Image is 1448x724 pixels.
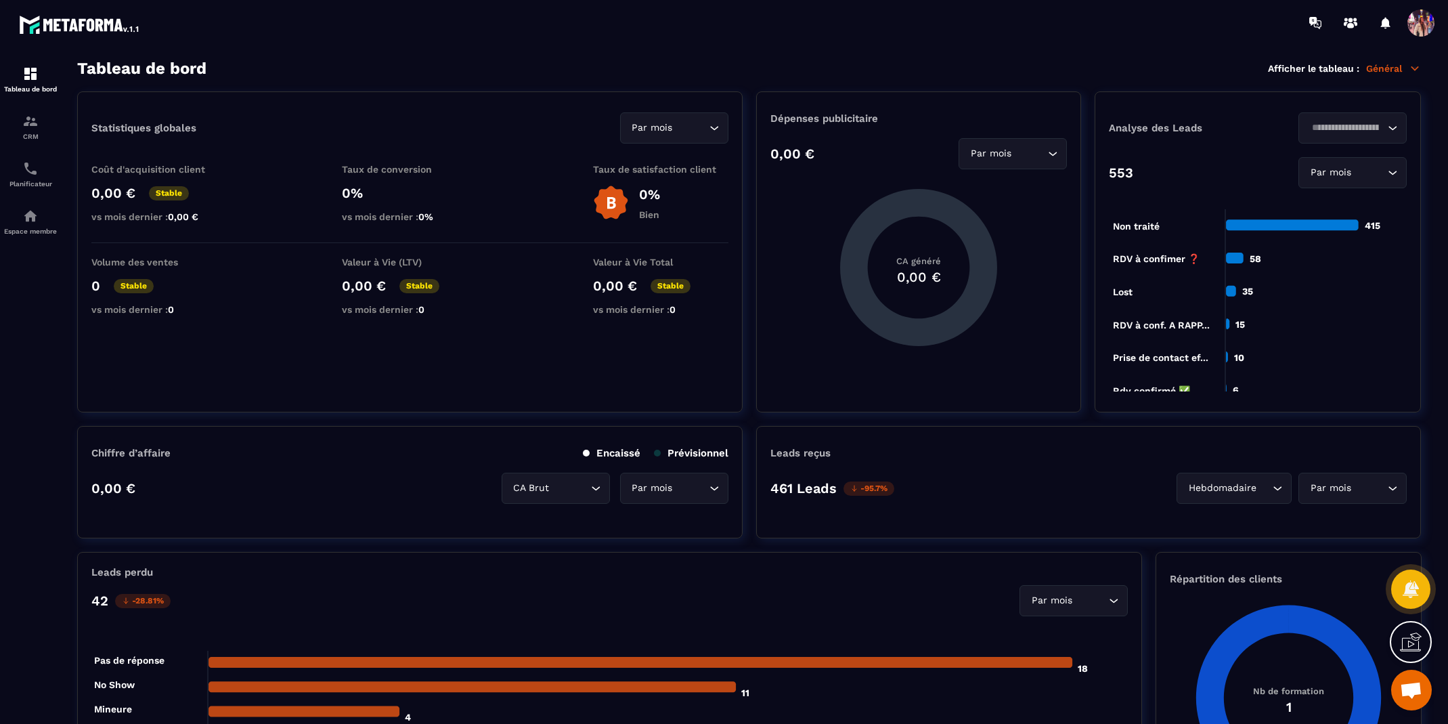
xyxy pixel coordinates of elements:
span: 0,00 € [168,211,198,222]
img: scheduler [22,161,39,177]
span: Hebdomadaire [1185,481,1259,496]
p: Stable [149,186,189,200]
span: CA Brut [510,481,552,496]
p: Stable [114,279,154,293]
p: 0% [342,185,477,201]
p: Coût d'acquisition client [91,164,227,175]
span: Par mois [967,146,1014,161]
span: Par mois [629,121,676,135]
a: automationsautomationsEspace membre [3,198,58,245]
tspan: Prise de contact ef... [1113,352,1208,363]
span: 0 [418,304,424,315]
p: 0,00 € [593,278,637,294]
div: Search for option [1177,473,1292,504]
div: Search for option [1019,585,1128,616]
div: Search for option [1298,473,1407,504]
p: Espace membre [3,228,58,235]
p: Bien [639,209,660,220]
p: vs mois dernier : [342,211,477,222]
input: Search for option [676,121,706,135]
p: Taux de conversion [342,164,477,175]
p: Tableau de bord [3,85,58,93]
span: Par mois [1028,593,1075,608]
h3: Tableau de bord [77,59,206,78]
tspan: Rdv confirmé ✅ [1113,385,1191,397]
input: Search for option [1259,481,1269,496]
p: Chiffre d’affaire [91,447,171,459]
p: vs mois dernier : [91,211,227,222]
a: formationformationTableau de bord [3,56,58,103]
a: schedulerschedulerPlanificateur [3,150,58,198]
p: Général [1366,62,1421,74]
p: 0,00 € [91,185,135,201]
p: Stable [651,279,690,293]
p: Stable [399,279,439,293]
p: Encaissé [583,447,640,459]
p: Afficher le tableau : [1268,63,1359,74]
p: Valeur à Vie (LTV) [342,257,477,268]
img: b-badge-o.b3b20ee6.svg [593,185,629,221]
input: Search for option [1075,593,1105,608]
p: vs mois dernier : [91,304,227,315]
p: 553 [1109,165,1133,181]
a: formationformationCRM [3,103,58,150]
p: Leads perdu [91,566,153,578]
p: 0,00 € [91,480,135,496]
p: Planificateur [3,180,58,188]
img: formation [22,113,39,129]
tspan: Non traité [1113,221,1160,232]
p: -95.7% [843,482,894,496]
p: Analyse des Leads [1109,122,1258,134]
tspan: Mineure [94,704,132,715]
p: 0,00 € [770,146,814,162]
p: Taux de satisfaction client [593,164,728,175]
tspan: Pas de réponse [94,655,164,666]
p: vs mois dernier : [593,304,728,315]
span: Par mois [629,481,676,496]
div: Search for option [620,473,728,504]
p: Prévisionnel [654,447,728,459]
img: formation [22,66,39,82]
p: Volume des ventes [91,257,227,268]
span: 0 [670,304,676,315]
p: Dépenses publicitaire [770,112,1067,125]
tspan: RDV à conf. A RAPP... [1113,320,1210,331]
p: 461 Leads [770,480,837,496]
p: 0 [91,278,100,294]
p: Statistiques globales [91,122,196,134]
img: automations [22,208,39,224]
div: Search for option [1298,112,1407,144]
div: Search for option [502,473,610,504]
p: 42 [91,593,108,609]
input: Search for option [1354,165,1384,180]
p: -28.81% [115,594,171,608]
tspan: Lost [1113,286,1133,297]
tspan: No Show [94,679,135,690]
span: 0 [168,304,174,315]
p: Leads reçus [770,447,831,459]
div: Search for option [620,112,728,144]
input: Search for option [552,481,588,496]
p: Répartition des clients [1170,573,1407,585]
span: Par mois [1307,165,1354,180]
input: Search for option [1014,146,1045,161]
div: Search for option [1298,157,1407,188]
p: 0,00 € [342,278,386,294]
p: vs mois dernier : [342,304,477,315]
div: Ouvrir le chat [1391,670,1432,710]
div: Search for option [959,138,1067,169]
span: Par mois [1307,481,1354,496]
input: Search for option [676,481,706,496]
img: logo [19,12,141,37]
p: 0% [639,186,660,203]
span: 0% [418,211,433,222]
input: Search for option [1354,481,1384,496]
tspan: RDV à confimer ❓ [1113,253,1200,265]
p: Valeur à Vie Total [593,257,728,268]
p: CRM [3,133,58,140]
input: Search for option [1307,121,1384,135]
